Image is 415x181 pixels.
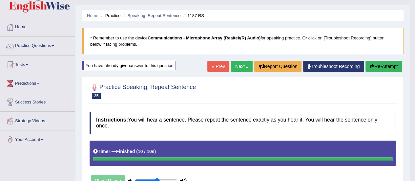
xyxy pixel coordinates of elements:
[82,28,404,54] blockquote: * Remember to use the device for speaking practice. Or click on [Troubleshoot Recording] button b...
[0,37,75,53] a: Practice Questions
[303,61,364,72] a: Troubleshoot Recording
[231,61,253,72] a: Next »
[148,35,260,40] b: Communications - Microphone Array (Realtek(R) Audio)
[254,61,301,72] button: Report Question
[0,93,75,109] a: Success Stories
[93,149,156,154] h5: Timer —
[90,82,196,99] h2: Practice Speaking: Repeat Sentence
[92,93,101,99] span: 25
[0,56,75,72] a: Tests
[87,13,98,18] a: Home
[99,12,120,19] li: Practice
[155,149,156,154] b: )
[365,61,402,72] button: Re-Attempt
[0,112,75,128] a: Strategy Videos
[0,18,75,34] a: Home
[96,117,128,123] b: Instructions:
[182,12,204,19] li: 1187 RS
[136,149,138,154] b: (
[127,13,180,18] a: Speaking: Repeat Sentence
[0,130,75,147] a: Your Account
[82,61,176,70] div: You have already given answer to this question
[138,149,155,154] b: 10 / 10s
[116,149,135,154] b: Finished
[207,61,229,72] a: « Prev
[0,74,75,91] a: Predictions
[90,112,396,134] h4: You will hear a sentence. Please repeat the sentence exactly as you hear it. You will hear the se...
